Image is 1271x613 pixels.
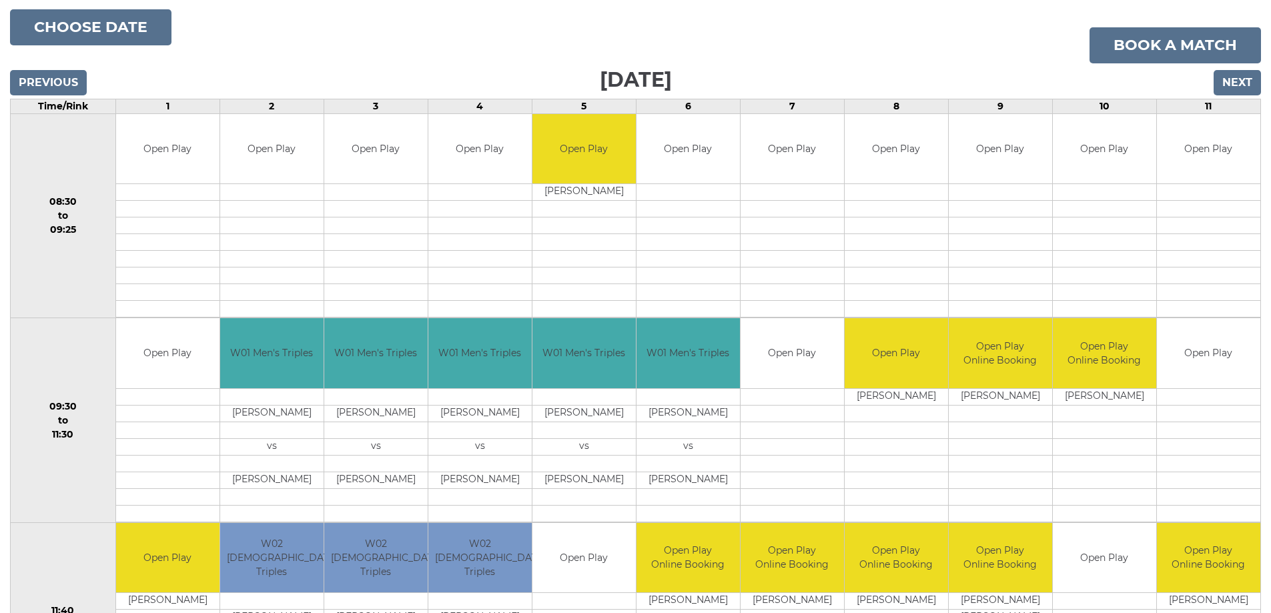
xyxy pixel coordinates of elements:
td: Time/Rink [11,99,116,113]
td: Open Play [1053,523,1156,593]
td: [PERSON_NAME] [220,472,324,488]
td: 10 [1052,99,1156,113]
td: [PERSON_NAME] [428,472,532,488]
td: vs [532,438,636,455]
td: Open Play Online Booking [845,523,948,593]
td: vs [637,438,740,455]
td: Open Play [845,114,948,184]
td: [PERSON_NAME] [741,593,844,610]
td: 5 [532,99,636,113]
td: vs [220,438,324,455]
td: [PERSON_NAME] [637,593,740,610]
td: Open Play Online Booking [949,523,1052,593]
td: [PERSON_NAME] [116,593,220,610]
td: W01 Men's Triples [637,318,740,388]
td: 1 [115,99,220,113]
td: Open Play [428,114,532,184]
td: [PERSON_NAME] [949,388,1052,405]
td: W02 [DEMOGRAPHIC_DATA] Triples [428,523,532,593]
td: 6 [636,99,740,113]
td: [PERSON_NAME] [220,405,324,422]
td: [PERSON_NAME] [324,405,428,422]
td: [PERSON_NAME] [637,472,740,488]
button: Choose date [10,9,171,45]
td: [PERSON_NAME] [1053,388,1156,405]
td: 09:30 to 11:30 [11,318,116,523]
td: [PERSON_NAME] [532,184,636,201]
td: Open Play [949,114,1052,184]
td: W02 [DEMOGRAPHIC_DATA] Triples [220,523,324,593]
td: [PERSON_NAME] [532,472,636,488]
td: W01 Men's Triples [324,318,428,388]
td: W01 Men's Triples [220,318,324,388]
td: 4 [428,99,532,113]
td: [PERSON_NAME] [845,388,948,405]
td: 11 [1156,99,1260,113]
td: vs [428,438,532,455]
td: 9 [948,99,1052,113]
td: Open Play [220,114,324,184]
input: Next [1214,70,1261,95]
td: 2 [220,99,324,113]
td: [PERSON_NAME] [1157,593,1260,610]
td: Open Play Online Booking [1157,523,1260,593]
td: Open Play Online Booking [949,318,1052,388]
td: Open Play [741,318,844,388]
td: Open Play [532,523,636,593]
td: W01 Men's Triples [428,318,532,388]
td: Open Play [1053,114,1156,184]
td: [PERSON_NAME] [428,405,532,422]
td: [PERSON_NAME] [845,593,948,610]
a: Book a match [1090,27,1261,63]
td: [PERSON_NAME] [949,593,1052,610]
td: [PERSON_NAME] [532,405,636,422]
td: 8 [844,99,948,113]
td: vs [324,438,428,455]
td: Open Play [1157,318,1260,388]
td: Open Play [116,318,220,388]
td: 08:30 to 09:25 [11,113,116,318]
td: Open Play [845,318,948,388]
td: 7 [740,99,844,113]
td: 3 [324,99,428,113]
td: Open Play Online Booking [637,523,740,593]
td: Open Play [324,114,428,184]
td: Open Play [116,114,220,184]
td: Open Play Online Booking [1053,318,1156,388]
td: [PERSON_NAME] [637,405,740,422]
td: Open Play Online Booking [741,523,844,593]
td: W02 [DEMOGRAPHIC_DATA] Triples [324,523,428,593]
td: Open Play [741,114,844,184]
td: Open Play [637,114,740,184]
td: Open Play [1157,114,1260,184]
td: Open Play [116,523,220,593]
td: Open Play [532,114,636,184]
input: Previous [10,70,87,95]
td: W01 Men's Triples [532,318,636,388]
td: [PERSON_NAME] [324,472,428,488]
